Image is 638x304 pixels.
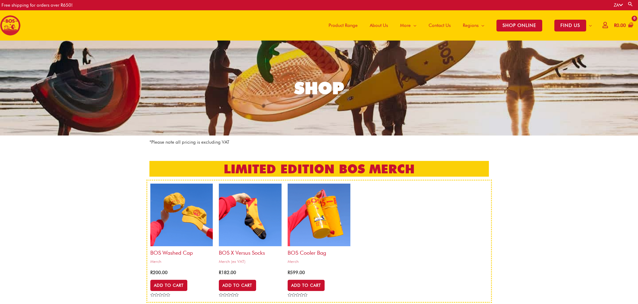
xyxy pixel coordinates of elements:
img: bos cap [150,184,213,246]
span: R [219,270,221,275]
p: *Please note all pricing is excluding VAT [149,139,489,146]
a: More [394,10,423,41]
a: Select options for “BOS x Versus Socks” [219,280,256,291]
span: More [400,16,411,34]
img: bos x versus socks [219,184,282,246]
a: Contact Us [423,10,457,41]
span: SHOP ONLINE [496,20,542,31]
bdi: 182.00 [219,270,236,275]
a: SHOP ONLINE [490,10,548,41]
span: Merch [150,259,213,264]
span: Regions [463,16,479,34]
bdi: 200.00 [150,270,168,275]
span: R [150,270,153,275]
a: Add to cart: “BOS Washed Cap” [150,280,187,291]
span: About Us [370,16,388,34]
h2: BOS x Versus Socks [219,246,282,256]
span: Merch (ex VAT) [219,259,282,264]
a: About Us [364,10,394,41]
a: Product Range [322,10,364,41]
div: SHOP [294,80,344,96]
a: BOS Cooler bagMerch [288,184,350,266]
img: bos cooler bag [288,184,350,246]
h2: LIMITED EDITION BOS MERCH [149,161,489,177]
h2: BOS Washed Cap [150,246,213,256]
a: BOS x Versus SocksMerch (ex VAT) [219,184,282,266]
nav: Site Navigation [318,10,598,41]
a: ZA [614,2,623,8]
a: Search button [627,1,633,7]
a: BOS Washed CapMerch [150,184,213,266]
a: Add to cart: “BOS Cooler bag” [288,280,325,291]
span: R [288,270,290,275]
span: FIND US [554,20,586,31]
a: Regions [457,10,490,41]
bdi: 0.00 [614,23,626,28]
span: R [614,23,616,28]
h2: BOS Cooler bag [288,246,350,256]
span: Merch [288,259,350,264]
span: Contact Us [429,16,451,34]
a: View Shopping Cart, empty [613,19,633,32]
bdi: 599.00 [288,270,305,275]
span: Product Range [329,16,358,34]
